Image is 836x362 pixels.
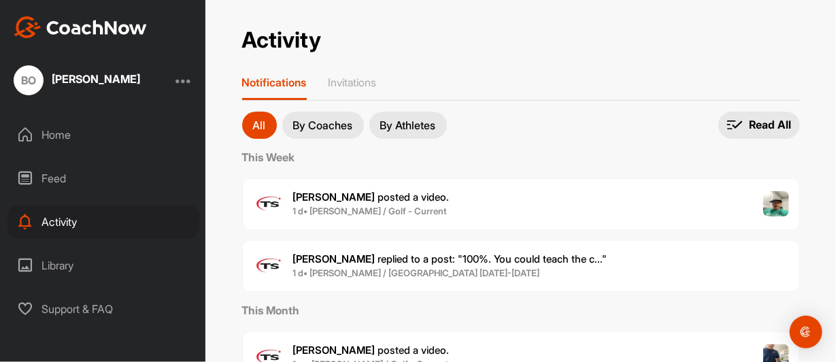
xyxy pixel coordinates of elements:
b: 1 d • [PERSON_NAME] / [GEOGRAPHIC_DATA] [DATE]-[DATE] [293,267,540,278]
button: All [242,112,277,139]
p: Read All [750,118,792,132]
span: posted a video . [293,344,450,357]
div: Activity [7,205,199,239]
label: This Month [242,302,800,318]
p: By Athletes [380,120,436,131]
div: Open Intercom Messenger [790,316,822,348]
img: user avatar [253,251,283,281]
div: Library [7,248,199,282]
p: Notifications [242,76,307,89]
b: 1 d • [PERSON_NAME] / Golf - Current [293,205,448,216]
div: [PERSON_NAME] [52,73,140,84]
label: This Week [242,149,800,165]
b: [PERSON_NAME] [293,344,375,357]
button: By Coaches [282,112,364,139]
div: Support & FAQ [7,292,199,326]
h2: Activity [242,27,322,54]
p: All [253,120,266,131]
div: BO [14,65,44,95]
button: By Athletes [369,112,447,139]
div: Feed [7,161,199,195]
img: user avatar [253,189,283,219]
b: [PERSON_NAME] [293,252,375,265]
span: replied to a post : "100%. You could teach the c..." [293,252,607,265]
div: Home [7,118,199,152]
p: Invitations [329,76,377,89]
span: posted a video . [293,191,450,203]
p: By Coaches [293,120,353,131]
img: CoachNow [14,16,147,38]
img: post image [763,191,789,217]
b: [PERSON_NAME] [293,191,375,203]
